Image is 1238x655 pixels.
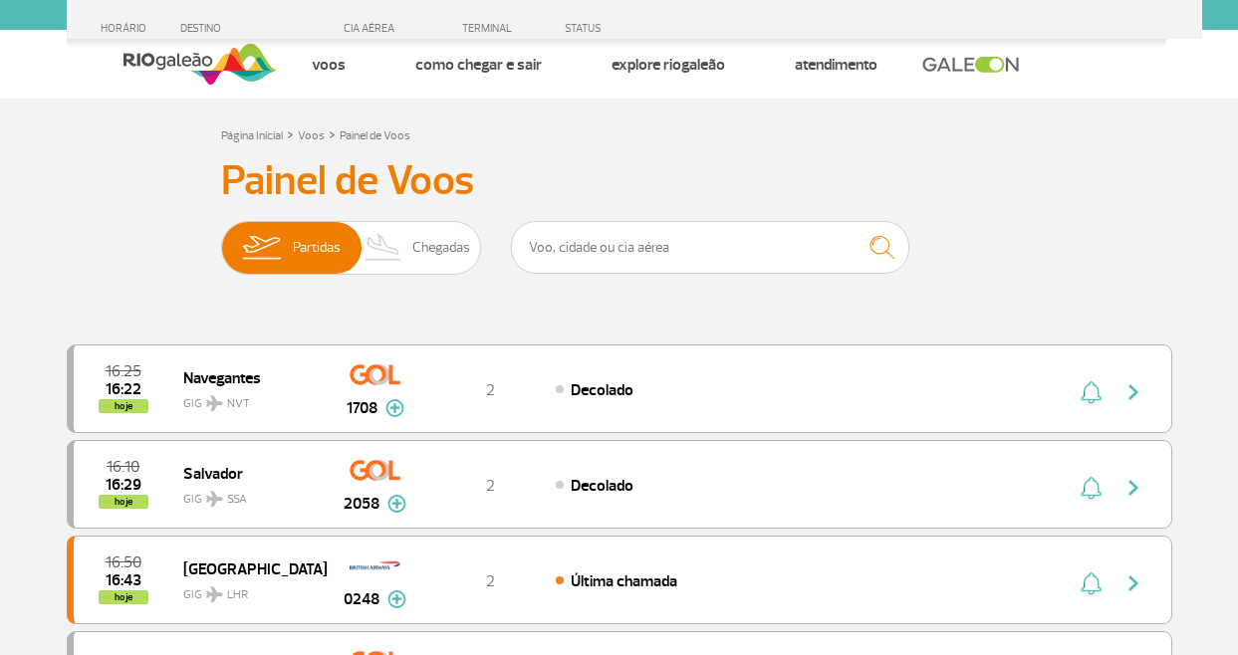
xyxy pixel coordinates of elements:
[99,495,148,509] span: hoje
[106,555,141,569] span: 2025-09-30 16:50:00
[1081,476,1102,500] img: sino-painel-voo.svg
[99,590,148,604] span: hoje
[355,222,413,274] img: slider-desembarque
[206,395,223,411] img: destiny_airplane.svg
[571,476,633,496] span: Decolado
[1081,380,1102,404] img: sino-painel-voo.svg
[1121,476,1145,500] img: seta-direita-painel-voo.svg
[1121,380,1145,404] img: seta-direita-painel-voo.svg
[227,491,247,509] span: SSA
[344,587,379,611] span: 0248
[425,22,555,35] div: TERMINAL
[1121,571,1145,595] img: seta-direita-painel-voo.svg
[344,492,379,516] span: 2058
[99,399,148,413] span: hoje
[183,384,311,413] span: GIG
[571,571,677,591] span: Última chamada
[287,122,294,145] a: >
[183,364,311,390] span: Navegantes
[385,399,404,417] img: mais-info-painel-voo.svg
[486,476,495,496] span: 2
[329,122,336,145] a: >
[227,586,248,604] span: LHR
[612,55,725,75] a: Explore RIOgaleão
[106,382,141,396] span: 2025-09-30 16:22:00
[107,460,139,474] span: 2025-09-30 16:10:00
[340,128,410,143] a: Painel de Voos
[221,128,283,143] a: Página Inicial
[347,396,377,420] span: 1708
[106,364,141,378] span: 2025-09-30 16:25:00
[183,480,311,509] span: GIG
[326,22,425,35] div: CIA AÉREA
[486,380,495,400] span: 2
[183,555,311,581] span: [GEOGRAPHIC_DATA]
[412,222,470,274] span: Chegadas
[312,55,346,75] a: Voos
[486,571,495,591] span: 2
[230,222,293,274] img: slider-embarque
[221,156,1018,206] h3: Painel de Voos
[183,460,311,486] span: Salvador
[183,575,311,604] span: GIG
[415,55,542,75] a: Como chegar e sair
[795,55,877,75] a: Atendimento
[180,22,326,35] div: DESTINO
[555,22,717,35] div: STATUS
[106,478,141,492] span: 2025-09-30 16:29:00
[206,491,223,507] img: destiny_airplane.svg
[73,22,181,35] div: HORÁRIO
[387,590,406,608] img: mais-info-painel-voo.svg
[571,380,633,400] span: Decolado
[106,573,141,587] span: 2025-09-30 16:43:09
[511,221,909,274] input: Voo, cidade ou cia aérea
[298,128,325,143] a: Voos
[1081,571,1102,595] img: sino-painel-voo.svg
[293,222,341,274] span: Partidas
[387,495,406,513] img: mais-info-painel-voo.svg
[206,586,223,602] img: destiny_airplane.svg
[227,395,250,413] span: NVT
